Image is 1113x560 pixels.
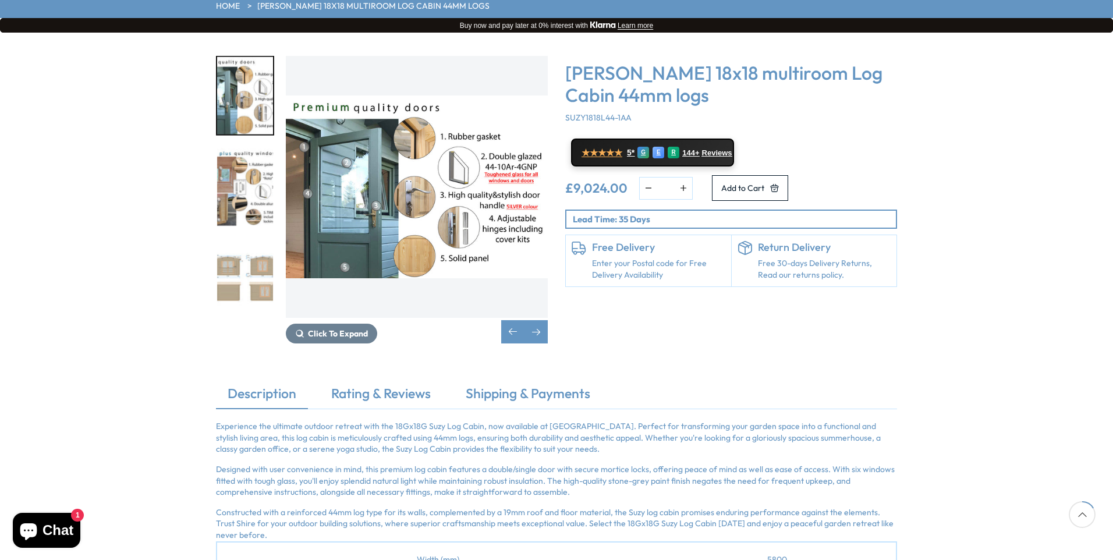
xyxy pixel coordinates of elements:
a: Enter your Postal code for Free Delivery Availability [592,258,725,281]
div: Previous slide [501,320,524,343]
p: Constructed with a reinforced 44mm log type for its walls, complemented by a 19mm roof and floor ... [216,507,897,541]
div: Next slide [524,320,548,343]
span: 144+ [682,148,699,158]
a: Description [216,384,308,409]
a: HOME [216,1,240,12]
div: 4 / 7 [216,147,274,227]
ins: £9,024.00 [565,182,628,194]
div: R [668,147,679,158]
span: Click To Expand [308,328,368,339]
a: ★★★★★ 5* G E R 144+ Reviews [571,139,734,166]
span: Add to Cart [721,184,764,192]
p: Free 30-days Delivery Returns, Read our returns policy. [758,258,891,281]
button: Add to Cart [712,175,788,201]
inbox-online-store-chat: Shopify online store chat [9,513,84,551]
div: G [637,147,649,158]
div: 5 / 7 [216,238,274,318]
span: ★★★★★ [582,147,622,158]
a: [PERSON_NAME] 18x18 multiroom Log Cabin 44mm logs [257,1,490,12]
h6: Return Delivery [758,241,891,254]
h3: [PERSON_NAME] 18x18 multiroom Log Cabin 44mm logs [565,62,897,107]
img: Suzy3_2x6-2_5S31896-elevations_b67a65c6-cd6a-4bb4-bea4-cf1d5b0f92b6_200x200.jpg [217,239,273,317]
p: Experience the ultimate outdoor retreat with the 18Gx18G Suzy Log Cabin, now available at [GEOGRA... [216,421,897,455]
button: Click To Expand [286,324,377,343]
img: Shire Suzy 18x18 multiroom Log Cabin 44mm logs - Best Shed [286,56,548,318]
span: SUZY1818L44-1AA [565,112,632,123]
a: Shipping & Payments [454,384,602,409]
img: Premiumqualitydoors_3_f0c32a75-f7e9-4cfe-976d-db3d5c21df21_200x200.jpg [217,57,273,134]
a: Rating & Reviews [320,384,442,409]
div: 3 / 7 [216,56,274,136]
p: Designed with user convenience in mind, this premium log cabin features a double/single door with... [216,464,897,498]
h6: Free Delivery [592,241,725,254]
div: E [653,147,664,158]
span: Reviews [702,148,732,158]
p: Lead Time: 35 Days [573,213,896,225]
img: Premiumplusqualitywindows_2_f1d4b20c-330e-4752-b710-1a86799ac172_200x200.jpg [217,148,273,226]
div: 3 / 7 [286,56,548,343]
